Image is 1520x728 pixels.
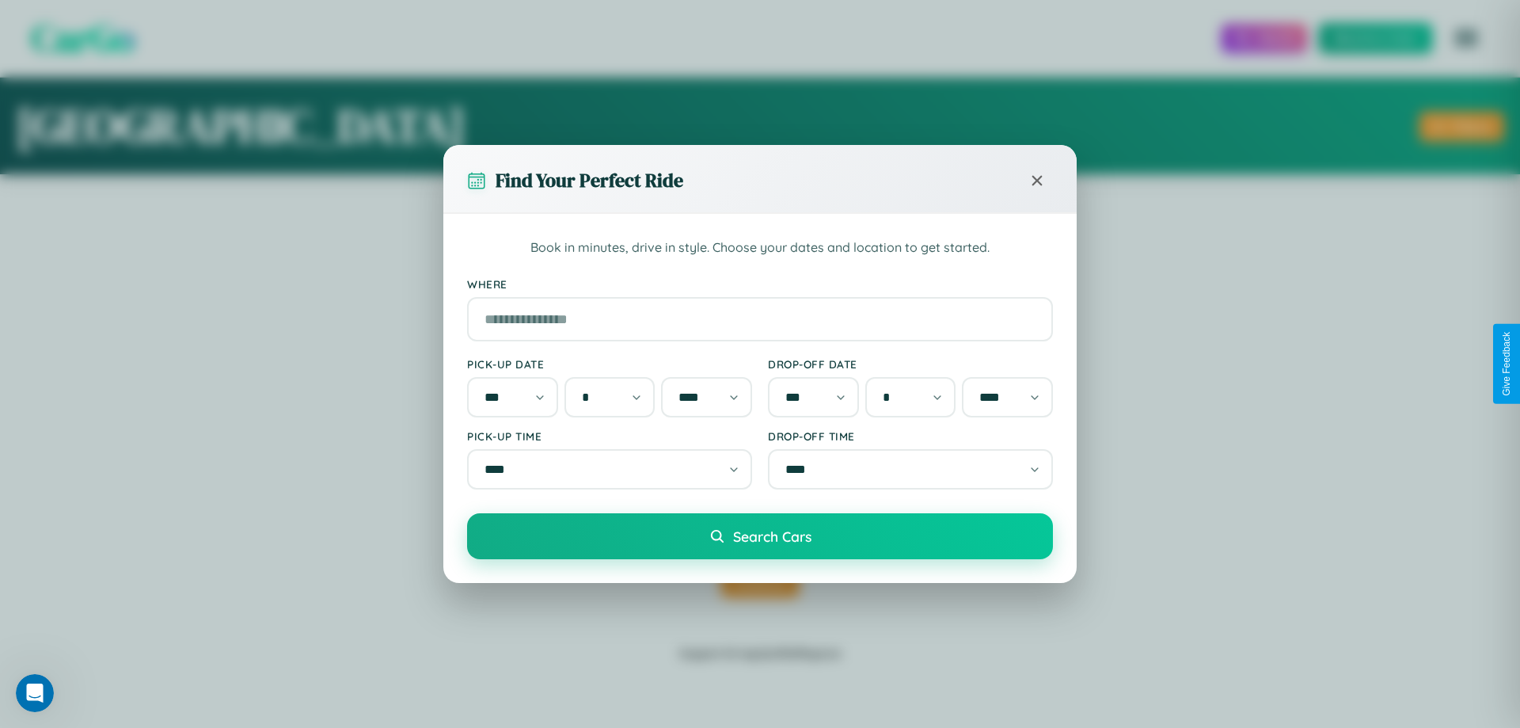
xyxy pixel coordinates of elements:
[768,429,1053,443] label: Drop-off Time
[768,357,1053,371] label: Drop-off Date
[467,277,1053,291] label: Where
[467,357,752,371] label: Pick-up Date
[496,167,683,193] h3: Find Your Perfect Ride
[733,528,811,545] span: Search Cars
[467,238,1053,258] p: Book in minutes, drive in style. Choose your dates and location to get started.
[467,513,1053,559] button: Search Cars
[467,429,752,443] label: Pick-up Time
